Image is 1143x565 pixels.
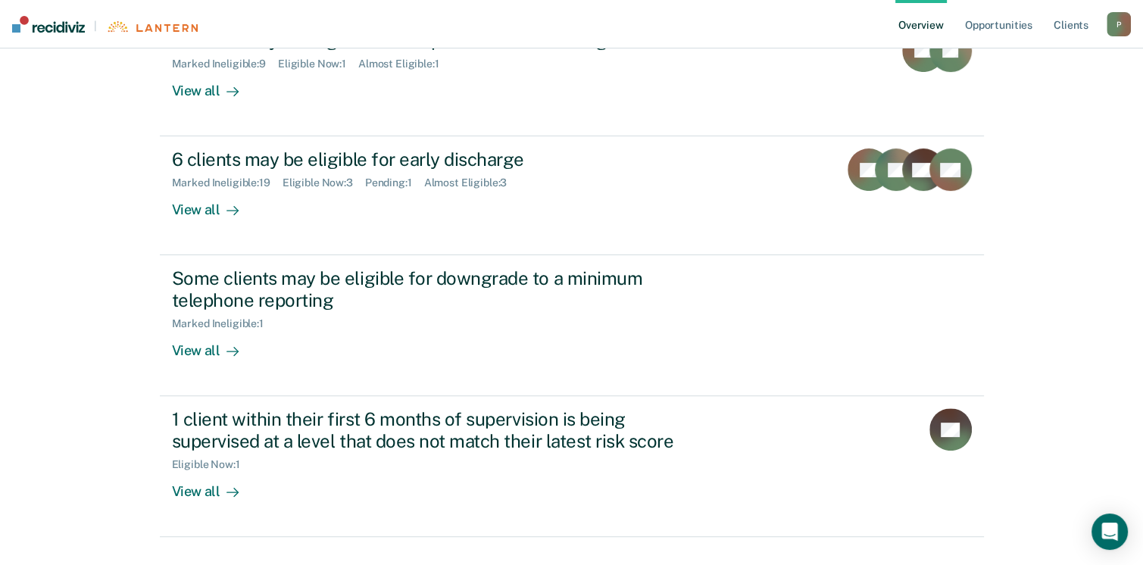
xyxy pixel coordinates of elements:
[172,408,704,452] div: 1 client within their first 6 months of supervision is being supervised at a level that does not ...
[12,16,198,33] a: |
[160,136,984,255] a: 6 clients may be eligible for early dischargeMarked Ineligible:19Eligible Now:3Pending:1Almost El...
[1107,12,1131,36] button: P
[172,471,257,501] div: View all
[424,176,520,189] div: Almost Eligible : 3
[85,20,106,33] span: |
[160,255,984,396] a: Some clients may be eligible for downgrade to a minimum telephone reportingMarked Ineligible:1Vie...
[106,21,198,33] img: Lantern
[1091,513,1128,550] div: Open Intercom Messenger
[12,16,85,33] img: Recidiviz
[172,176,283,189] div: Marked Ineligible : 19
[172,458,252,471] div: Eligible Now : 1
[172,70,257,100] div: View all
[160,396,984,537] a: 1 client within their first 6 months of supervision is being supervised at a level that does not ...
[283,176,365,189] div: Eligible Now : 3
[365,176,424,189] div: Pending : 1
[172,148,704,170] div: 6 clients may be eligible for early discharge
[172,189,257,219] div: View all
[172,330,257,360] div: View all
[172,267,704,311] div: Some clients may be eligible for downgrade to a minimum telephone reporting
[278,58,358,70] div: Eligible Now : 1
[160,17,984,136] a: 2 clients may be eligible for a supervision level downgradeMarked Ineligible:9Eligible Now:1Almos...
[172,317,276,330] div: Marked Ineligible : 1
[358,58,451,70] div: Almost Eligible : 1
[172,58,278,70] div: Marked Ineligible : 9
